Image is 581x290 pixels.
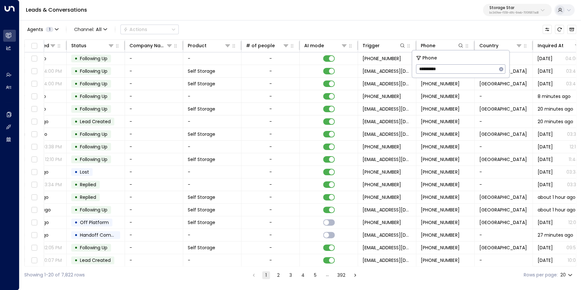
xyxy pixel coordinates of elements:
[74,204,78,215] div: •
[188,244,215,251] span: Self Storage
[129,42,173,49] div: Company Name
[30,181,38,189] span: Toggle select row
[74,141,78,152] div: •
[421,144,459,150] span: +16782303768
[41,81,62,87] p: 04:00 PM
[483,4,552,16] button: Storage Starbc340fee-f559-48fc-84eb-70f3f6817ad8
[125,166,183,178] td: -
[542,25,552,34] button: Customize
[74,91,78,102] div: •
[125,229,183,241] td: -
[475,254,533,266] td: -
[537,81,553,87] span: Yesterday
[123,27,147,32] div: Actions
[72,25,110,34] button: Channel:All
[74,230,78,241] div: •
[537,244,553,251] span: Sep 13, 2025
[125,178,183,191] td: -
[269,232,272,238] div: -
[537,131,553,137] span: Sep 09, 2025
[120,25,179,34] div: Button group with a nested menu
[188,68,215,74] span: Self Storage
[188,131,215,137] span: Self Storage
[363,232,411,238] span: natshgons@gmail.com
[80,232,126,238] span: Handoff Completed
[80,207,107,213] span: Following Up
[489,6,539,10] p: Storage Star
[274,271,282,279] button: Go to page 2
[24,272,85,278] div: Showing 1-20 of 7,822 rows
[555,25,564,34] span: Refresh
[421,181,459,188] span: +17375208393
[80,244,107,251] span: Following Up
[120,25,179,34] button: Actions
[74,154,78,165] div: •
[30,168,38,176] span: Toggle select row
[269,244,272,251] div: -
[30,231,38,239] span: Toggle select row
[125,65,183,77] td: -
[125,216,183,229] td: -
[44,244,62,251] p: 12:05 PM
[30,193,38,201] span: Toggle select row
[363,81,411,87] span: noreply@storagely.io
[421,194,459,200] span: +12096062026
[363,93,401,100] span: +19152462595
[183,254,241,266] td: -
[422,54,437,62] span: Phone
[80,118,111,125] span: Lead Created
[537,194,575,200] span: about 1 hour ago
[537,42,580,49] div: Inquired At
[30,156,38,164] span: Toggle select row
[537,219,553,226] span: Sep 15, 2025
[30,244,38,252] span: Toggle select row
[479,207,527,213] span: United States
[269,93,272,100] div: -
[188,207,215,213] span: Self Storage
[421,169,459,175] span: +17375208393
[80,81,107,87] span: Following Up
[46,27,53,32] span: 1
[30,55,38,63] span: Toggle select row
[125,242,183,254] td: -
[269,55,272,62] div: -
[125,128,183,140] td: -
[475,141,533,153] td: -
[560,270,574,280] div: 20
[351,271,359,279] button: Go to next page
[421,244,459,251] span: +18087461577
[269,81,272,87] div: -
[125,90,183,102] td: -
[30,118,38,126] span: Toggle select row
[537,42,563,49] div: Inquired At
[537,106,573,112] span: 20 minutes ago
[537,232,573,238] span: 27 minutes ago
[74,66,78,77] div: •
[183,229,241,241] td: -
[421,156,459,163] span: +16782303768
[74,166,78,177] div: •
[30,42,38,50] span: Toggle select all
[30,219,38,227] span: Toggle select row
[188,81,215,87] span: Self Storage
[363,106,411,112] span: noreply@storagely.io
[72,25,110,34] span: Channel:
[26,6,87,14] a: Leads & Conversations
[125,78,183,90] td: -
[71,42,114,49] div: Status
[479,81,527,87] span: United States
[188,106,215,112] span: Self Storage
[324,271,331,279] div: …
[475,166,533,178] td: -
[80,106,107,112] span: Following Up
[269,194,272,200] div: -
[80,219,109,226] span: Off Platform
[363,194,401,200] span: +12096062026
[80,169,89,175] span: Lost
[125,103,183,115] td: -
[30,256,38,264] span: Toggle select row
[421,131,459,137] span: +16782303768
[537,156,553,163] span: Sep 08, 2025
[421,257,459,263] span: +18087461577
[304,42,324,49] div: AI mode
